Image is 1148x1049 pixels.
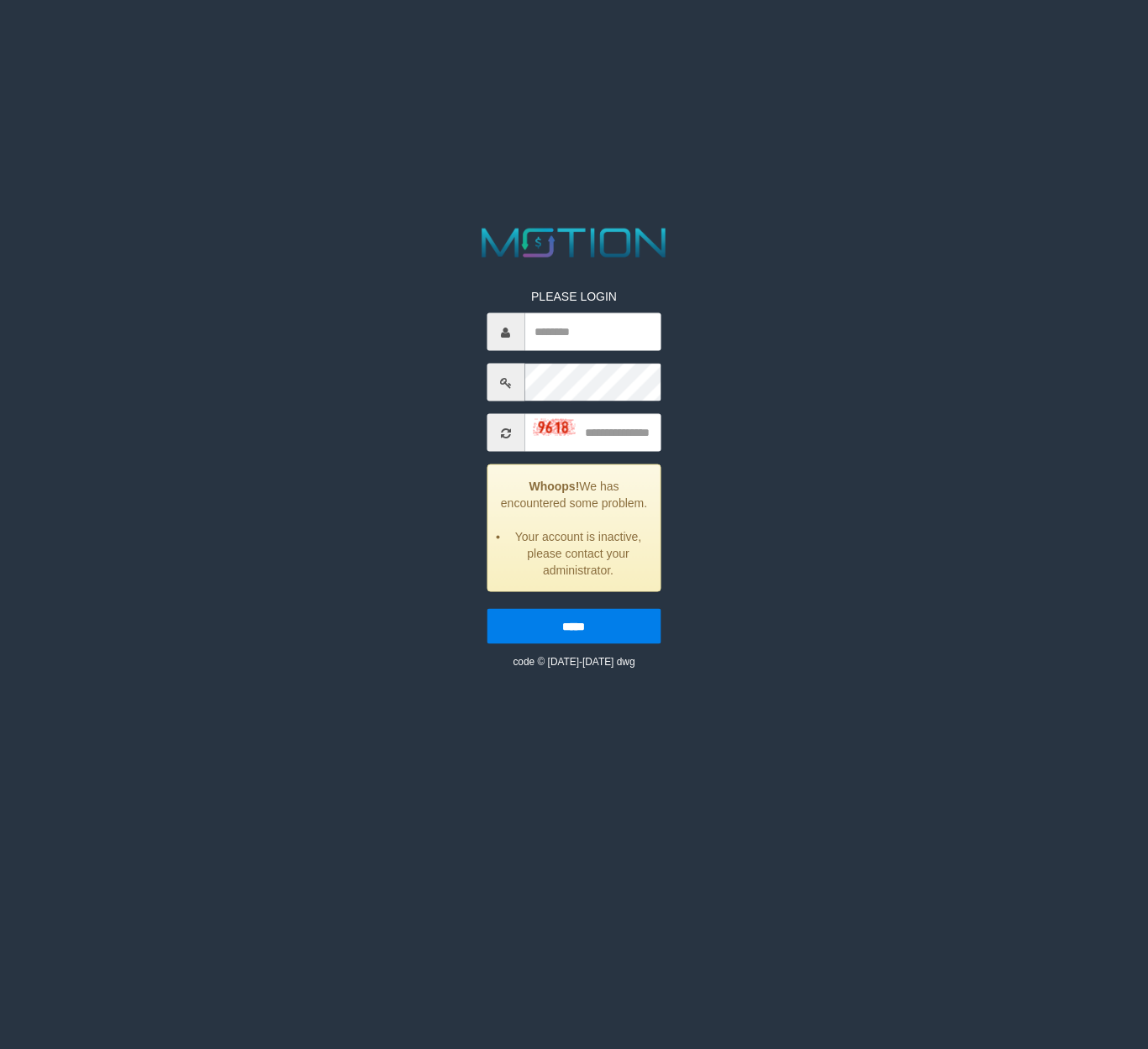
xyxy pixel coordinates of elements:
p: PLEASE LOGIN [487,288,661,305]
strong: Whoops! [529,480,579,493]
li: Your account is inactive, please contact your administrator. [508,528,648,579]
div: We has encountered some problem. [487,464,661,592]
small: code © [DATE]-[DATE] dwg [513,656,635,668]
img: MOTION_logo.png [473,223,674,263]
img: captcha [533,419,575,436]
